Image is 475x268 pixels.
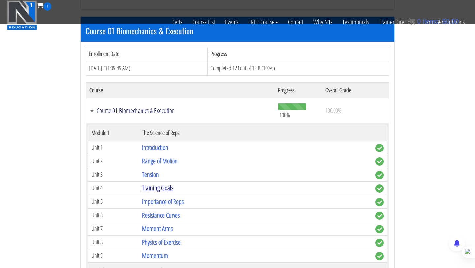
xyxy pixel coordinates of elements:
td: Unit 9 [88,249,139,262]
a: Certs [167,11,187,34]
span: complete [375,252,384,260]
th: Overall Grade [322,82,389,98]
a: 0 items: $0.00 [409,18,459,25]
span: complete [375,171,384,179]
h3: Course 01 Biomechanics & Execution [86,26,389,35]
a: Course List [187,11,220,34]
span: 100% [279,111,290,118]
th: Module 1 [88,125,139,141]
td: Unit 7 [88,222,139,235]
td: Unit 3 [88,168,139,181]
th: The Science of Reps [139,125,372,141]
a: Contact [283,11,308,34]
a: Trainer Directory [374,11,419,34]
a: Importance of Reps [142,197,184,206]
td: Unit 4 [88,181,139,195]
span: complete [375,184,384,193]
span: $ [442,18,446,25]
td: Unit 5 [88,195,139,208]
td: [DATE] (11:09:49 AM) [86,61,208,75]
th: Course [86,82,275,98]
span: 0 [417,18,421,25]
th: Progress [208,47,389,61]
th: Progress [275,82,322,98]
span: items: [423,18,440,25]
a: Tension [142,170,159,179]
a: 0 [37,1,51,10]
a: Terms & Conditions [419,11,470,34]
a: Testimonials [337,11,374,34]
td: Completed 123 out of 123! (100%) [208,61,389,75]
span: complete [375,225,384,233]
span: complete [375,198,384,206]
td: 100.00% [322,98,389,123]
bdi: 0.00 [442,18,459,25]
img: n1-education [7,0,37,30]
span: complete [375,239,384,247]
td: Unit 8 [88,235,139,249]
a: Events [220,11,243,34]
span: 0 [43,2,51,11]
td: Unit 6 [88,208,139,222]
a: Training Goals [142,184,173,192]
td: Unit 2 [88,154,139,168]
a: Course 01 Biomechanics & Execution [89,107,271,114]
a: Physics of Exercise [142,238,181,247]
a: Introduction [142,143,168,152]
a: Range of Motion [142,156,178,165]
img: icon11.png [409,18,415,25]
span: complete [375,212,384,220]
a: FREE Course [243,11,283,34]
a: Resistance Curves [142,211,180,219]
a: Why N1? [308,11,337,34]
span: complete [375,144,384,152]
td: Unit 1 [88,141,139,154]
a: Moment Arms [142,224,173,233]
span: complete [375,157,384,166]
a: Momentum [142,251,168,260]
th: Enrollment Date [86,47,208,61]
